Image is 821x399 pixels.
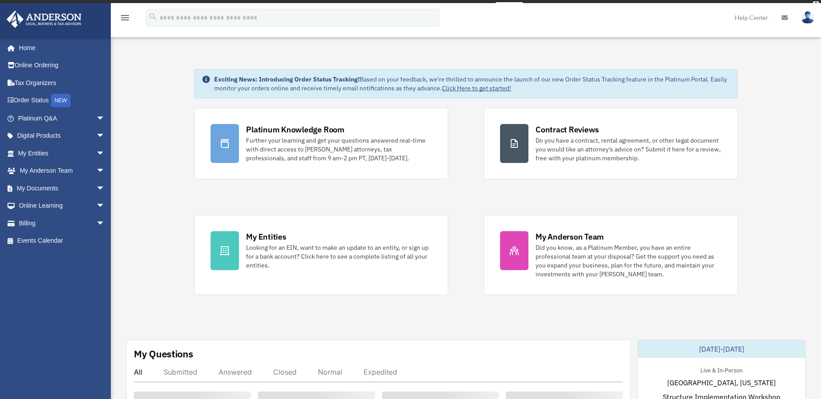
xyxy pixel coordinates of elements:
i: search [148,12,158,22]
a: Order StatusNEW [6,92,118,110]
img: User Pic [801,11,814,24]
div: Answered [219,368,252,376]
a: Click Here to get started! [442,84,511,92]
div: Contract Reviews [536,124,599,135]
div: Further your learning and get your questions answered real-time with direct access to [PERSON_NAM... [246,136,432,163]
div: Based on your feedback, we're thrilled to announce the launch of our new Order Status Tracking fe... [214,75,730,93]
a: Online Ordering [6,57,118,74]
a: Events Calendar [6,232,118,250]
span: arrow_drop_down [96,162,114,180]
span: [GEOGRAPHIC_DATA], [US_STATE] [667,377,776,388]
div: My Questions [134,347,193,360]
a: menu [120,15,130,23]
a: My Entitiesarrow_drop_down [6,144,118,162]
span: arrow_drop_down [96,214,114,232]
div: Did you know, as a Platinum Member, you have an entire professional team at your disposal? Get th... [536,243,721,279]
a: Tax Organizers [6,74,118,92]
a: Platinum Q&Aarrow_drop_down [6,109,118,127]
div: Expedited [364,368,397,376]
a: Digital Productsarrow_drop_down [6,127,118,145]
div: Live & In-Person [693,365,750,374]
strong: Exciting News: Introducing Order Status Tracking! [214,75,360,83]
a: survey [496,2,523,13]
a: My Documentsarrow_drop_down [6,179,118,197]
div: close [813,1,819,7]
div: NEW [51,94,70,107]
div: Submitted [164,368,197,376]
div: Platinum Knowledge Room [246,124,344,135]
div: My Entities [246,231,286,242]
span: arrow_drop_down [96,127,114,145]
div: All [134,368,142,376]
a: My Anderson Team Did you know, as a Platinum Member, you have an entire professional team at your... [484,215,738,295]
div: Closed [273,368,297,376]
span: arrow_drop_down [96,144,114,163]
a: My Entities Looking for an EIN, want to make an update to an entity, or sign up for a bank accoun... [194,215,448,295]
div: Normal [318,368,342,376]
i: menu [120,12,130,23]
a: Contract Reviews Do you have a contract, rental agreement, or other legal document you would like... [484,108,738,179]
span: arrow_drop_down [96,179,114,198]
div: Get a chance to win 6 months of Platinum for free just by filling out this [298,2,492,13]
div: Do you have a contract, rental agreement, or other legal document you would like an attorney's ad... [536,136,721,163]
div: Looking for an EIN, want to make an update to an entity, or sign up for a bank account? Click her... [246,243,432,270]
a: Platinum Knowledge Room Further your learning and get your questions answered real-time with dire... [194,108,448,179]
a: My Anderson Teamarrow_drop_down [6,162,118,180]
a: Online Learningarrow_drop_down [6,197,118,215]
a: Billingarrow_drop_down [6,214,118,232]
div: My Anderson Team [536,231,604,242]
div: [DATE]-[DATE] [638,340,805,358]
span: arrow_drop_down [96,197,114,215]
img: Anderson Advisors Platinum Portal [4,11,84,28]
span: arrow_drop_down [96,109,114,128]
a: Home [6,39,114,57]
